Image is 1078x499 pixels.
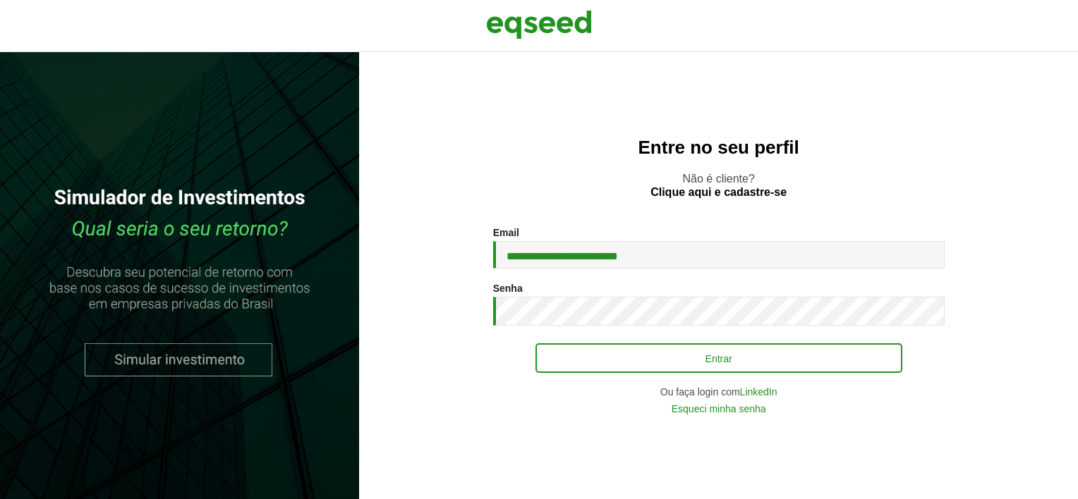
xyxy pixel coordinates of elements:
a: LinkedIn [740,387,777,397]
p: Não é cliente? [387,172,1050,199]
label: Senha [493,283,523,293]
img: EqSeed Logo [486,7,592,42]
div: Ou faça login com [493,387,945,397]
a: Clique aqui e cadastre-se [650,187,787,198]
a: Esqueci minha senha [672,404,766,414]
h2: Entre no seu perfil [387,137,1050,158]
label: Email [493,228,519,238]
button: Entrar [535,343,902,373]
